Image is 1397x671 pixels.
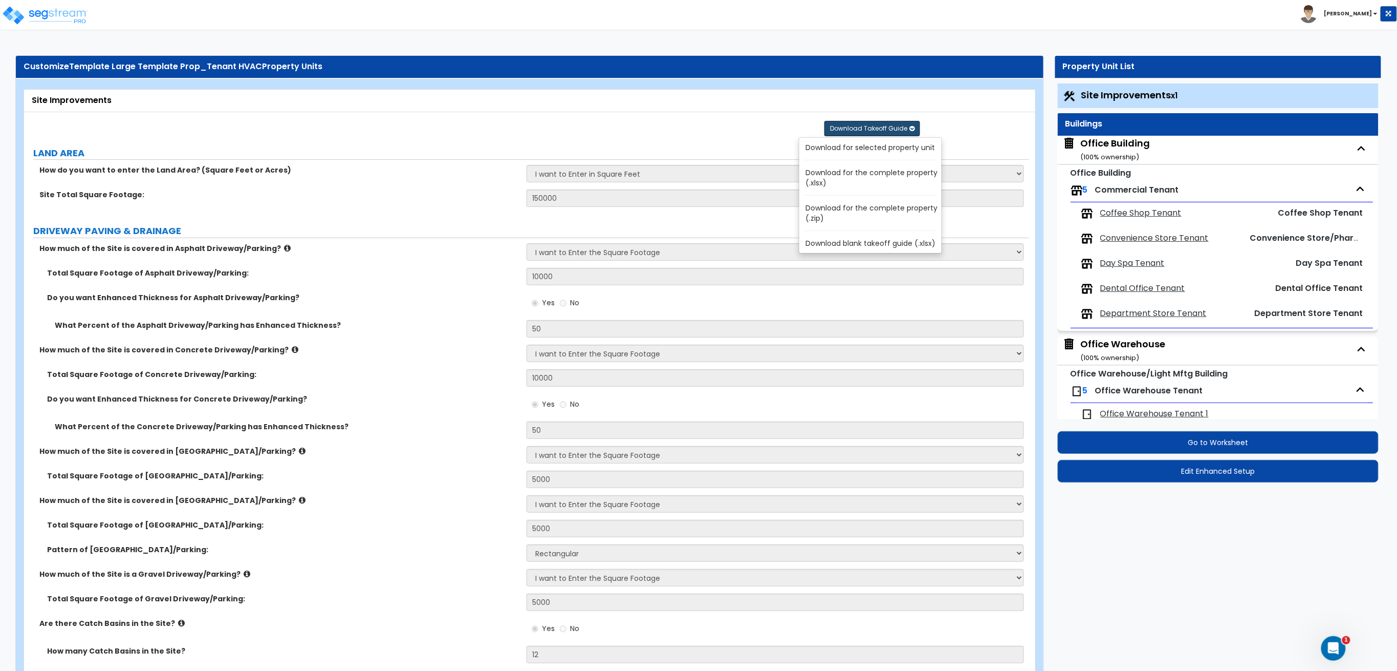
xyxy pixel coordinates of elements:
b: [PERSON_NAME] [1324,10,1372,17]
i: click for more info! [284,244,291,252]
label: Total Square Footage of [GEOGRAPHIC_DATA]/Parking: [47,471,519,481]
input: No [560,399,566,410]
span: Site Improvements [1081,89,1178,101]
div: Site Improvements [32,95,1028,107]
span: Department Store Tenant [1101,308,1207,320]
label: Total Square Footage of Gravel Driveway/Parking: [47,594,519,604]
img: tenants.png [1081,308,1094,320]
span: Yes [542,399,555,409]
span: Office Warehouse [1063,338,1166,364]
div: Property Unit List [1063,61,1374,73]
label: How much of the Site is covered in Concrete Driveway/Parking? [39,345,519,355]
span: Dental Office Tenant [1101,283,1186,295]
small: x1 [1171,90,1178,101]
label: How do you want to enter the Land Area? (Square Feet or Acres) [39,165,519,175]
label: Do you want Enhanced Thickness for Asphalt Driveway/Parking? [47,292,519,303]
label: What Percent of the Asphalt Driveway/Parking has Enhanced Thickness? [55,320,519,330]
label: Pattern of [GEOGRAPHIC_DATA]/Parking: [47,544,519,555]
span: Day Spa Tenant [1296,257,1363,269]
div: Download Takeoff Guide [799,137,942,254]
button: Go to Worksheet [1058,431,1379,454]
div: Office Building [1081,137,1151,163]
label: How much of the Site is a Gravel Driveway/Parking? [39,569,519,579]
small: ( 100 % ownership) [1081,353,1140,363]
span: No [570,298,579,308]
input: No [560,623,566,635]
img: building.svg [1063,338,1076,351]
label: LAND AREA [33,146,1029,160]
div: Buildings [1065,118,1371,130]
label: Total Square Footage of [GEOGRAPHIC_DATA]/Parking: [47,520,519,530]
label: How many Catch Basins in the Site? [47,646,519,656]
label: How much of the Site is covered in [GEOGRAPHIC_DATA]/Parking? [39,446,519,456]
input: Yes [532,298,538,309]
button: Download Takeoff Guide [824,121,920,136]
label: How much of the Site is covered in Asphalt Driveway/Parking? [39,243,519,254]
iframe: Intercom live chat [1321,636,1346,661]
span: 1 [1342,636,1350,644]
span: Yes [542,298,555,308]
span: Download Takeoff Guide [830,124,907,133]
span: Coffee Shop Tenant [1278,207,1363,219]
span: No [570,623,579,634]
small: Office Warehouse/Light Mftg Building [1071,368,1229,380]
span: Office Warehouse Tenant 1 [1101,408,1209,420]
label: Do you want Enhanced Thickness for Concrete Driveway/Parking? [47,394,519,404]
span: Office Warehouse Tenant [1096,385,1204,396]
img: building.svg [1063,137,1076,150]
span: Coffee Shop Tenant [1101,207,1182,219]
img: tenants.png [1071,184,1083,197]
img: tenants.png [1081,283,1094,295]
span: Department Store Tenant [1255,307,1363,319]
span: Commercial Tenant [1096,184,1180,196]
label: Are there Catch Basins in the Site? [39,618,519,628]
img: tenants.png [1081,233,1094,245]
img: door.png [1081,408,1094,421]
input: Yes [532,399,538,410]
img: avatar.png [1300,5,1318,23]
i: click for more info! [299,496,305,504]
a: Download for the complete property (.zip) [803,201,942,225]
img: tenants.png [1081,207,1094,220]
img: Construction.png [1063,90,1076,103]
span: Template Large Template Prop_Tenant HVAC [69,60,262,72]
small: Office Building [1071,167,1132,179]
label: Total Square Footage of Asphalt Driveway/Parking: [47,268,519,278]
span: Dental Office Tenant [1276,282,1363,294]
span: No [570,399,579,409]
small: ( 100 % ownership) [1081,152,1140,162]
i: click for more info! [178,619,185,627]
label: What Percent of the Concrete Driveway/Parking has Enhanced Thickness? [55,422,519,432]
img: door.png [1071,385,1083,397]
img: logo_pro_r.png [2,5,89,26]
span: Day Spa Tenant [1101,258,1165,269]
span: 5 [1083,385,1088,396]
i: click for more info! [292,346,298,353]
div: Office Warehouse [1081,338,1166,364]
input: Yes [532,623,538,635]
span: Office Building [1063,137,1151,163]
span: Convenience Store Tenant [1101,233,1209,244]
input: No [560,298,566,309]
a: Download blank takeoff guide (.xlsx) [803,236,942,250]
span: 5 [1083,184,1088,196]
span: Yes [542,623,555,634]
a: Download for selected property unit [803,140,942,155]
i: click for more info! [299,447,305,455]
label: DRIVEWAY PAVING & DRAINAGE [33,224,1029,238]
label: Site Total Square Footage: [39,190,519,200]
button: Edit Enhanced Setup [1058,460,1379,483]
label: How much of the Site is covered in [GEOGRAPHIC_DATA]/Parking? [39,495,519,506]
a: Download for the complete property (.xlsx) [803,165,942,190]
img: tenants.png [1081,258,1094,270]
div: Customize Property Units [24,61,1036,73]
i: click for more info! [244,570,250,578]
label: Total Square Footage of Concrete Driveway/Parking: [47,369,519,380]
